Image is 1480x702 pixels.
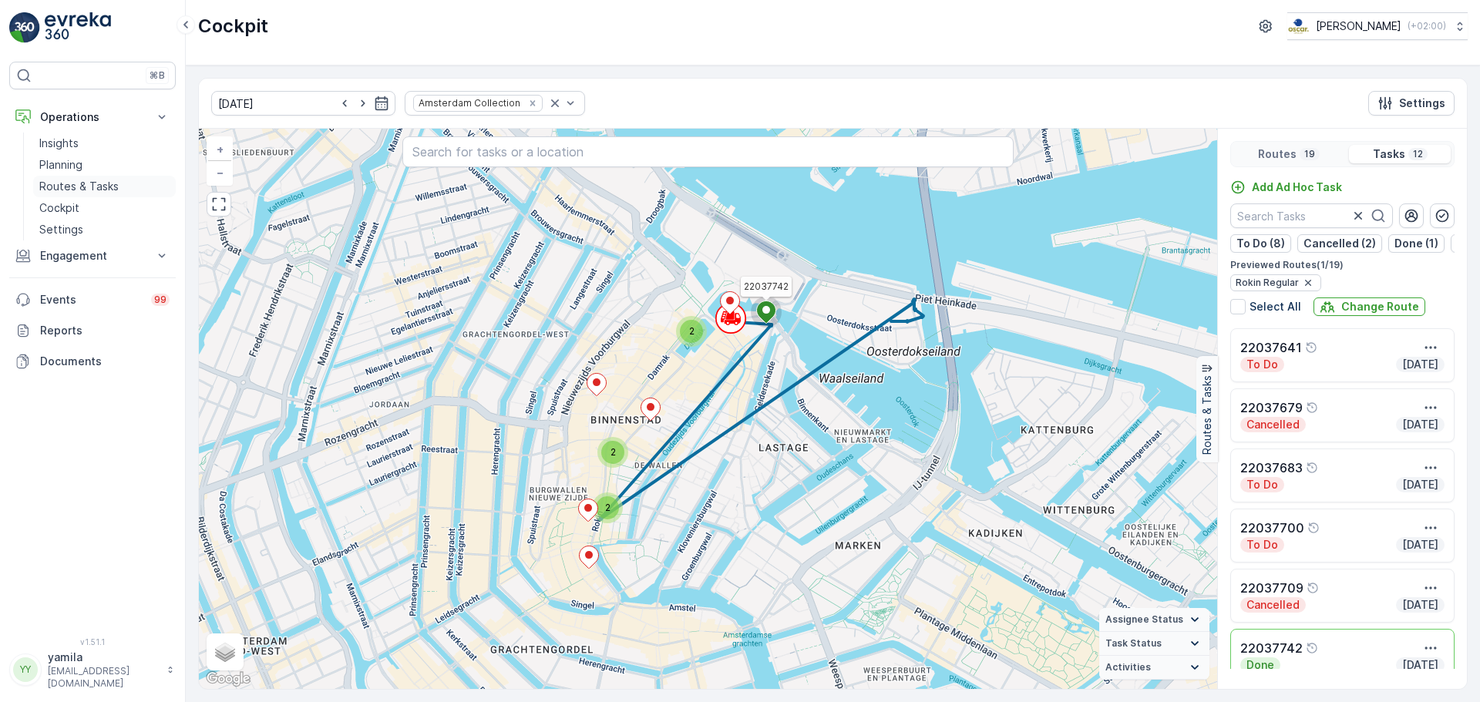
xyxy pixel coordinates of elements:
a: Settings [33,219,176,240]
span: 2 [605,502,610,513]
p: Cancelled [1245,417,1301,432]
p: 22037742 [1240,639,1303,657]
p: Done (1) [1394,236,1438,251]
span: − [217,166,224,179]
span: Rokin Regular [1236,277,1299,289]
p: [PERSON_NAME] [1316,18,1401,34]
span: 2 [689,325,695,337]
span: + [217,143,224,156]
a: Documents [9,346,176,377]
p: Engagement [40,248,145,264]
a: Layers [208,635,242,669]
button: Settings [1368,91,1455,116]
p: 19 [1303,148,1317,160]
summary: Assignee Status [1099,608,1209,632]
div: YY [13,657,38,682]
p: ⌘B [150,69,165,82]
div: Remove Amsterdam Collection [524,97,541,109]
a: Events99 [9,284,176,315]
div: Help Tooltip Icon [1306,462,1318,474]
a: Insights [33,133,176,154]
div: Help Tooltip Icon [1307,522,1320,534]
p: Settings [1399,96,1445,111]
a: Zoom In [208,138,231,161]
p: To Do [1245,357,1280,372]
p: To Do [1245,537,1280,553]
a: Planning [33,154,176,176]
a: Routes & Tasks [33,176,176,197]
p: Insights [39,136,79,151]
p: Documents [40,354,170,369]
button: Change Route [1313,297,1425,316]
p: Settings [39,222,83,237]
button: [PERSON_NAME](+02:00) [1287,12,1468,40]
button: YYyamila[EMAIL_ADDRESS][DOMAIN_NAME] [9,650,176,690]
input: Search for tasks or a location [402,136,1014,167]
div: 2 [592,492,623,523]
p: [EMAIL_ADDRESS][DOMAIN_NAME] [48,665,159,690]
p: 22037709 [1240,579,1303,597]
p: 22037683 [1240,458,1303,477]
img: logo_light-DOdMpM7g.png [45,12,111,43]
p: [DATE] [1401,597,1440,613]
div: Amsterdam Collection [414,96,523,110]
p: 99 [154,294,166,306]
p: [DATE] [1401,537,1440,553]
div: Help Tooltip Icon [1306,642,1318,654]
p: [DATE] [1401,357,1440,372]
div: Help Tooltip Icon [1306,401,1318,414]
span: Activities [1105,661,1151,673]
p: [DATE] [1401,657,1440,673]
span: 2 [610,446,616,458]
input: Search Tasks [1230,203,1393,228]
p: Previewed Routes ( 1 / 19 ) [1230,259,1455,271]
button: Operations [9,102,176,133]
button: Cancelled (2) [1297,234,1382,253]
p: Cancelled [1245,597,1301,613]
summary: Task Status [1099,632,1209,656]
a: Open this area in Google Maps (opens a new window) [203,669,254,689]
p: yamila [48,650,159,665]
span: v 1.51.1 [9,637,176,647]
span: Task Status [1105,637,1162,650]
p: [DATE] [1401,477,1440,492]
p: 22037679 [1240,398,1303,417]
span: Assignee Status [1105,613,1183,626]
input: dd/mm/yyyy [211,91,395,116]
p: Select All [1250,299,1301,314]
summary: Activities [1099,656,1209,680]
div: Help Tooltip Icon [1305,341,1317,354]
p: Tasks [1373,146,1405,162]
button: Done (1) [1388,234,1445,253]
p: Cockpit [39,200,79,216]
p: [DATE] [1401,417,1440,432]
p: Routes [1258,146,1297,162]
p: 12 [1411,148,1424,160]
p: Planning [39,157,82,173]
p: To Do (8) [1236,236,1285,251]
button: Engagement [9,240,176,271]
p: Cancelled (2) [1303,236,1376,251]
p: Routes & Tasks [1199,375,1215,455]
p: 22037641 [1240,338,1302,357]
div: 2 [597,437,628,468]
p: 22037700 [1240,519,1304,537]
a: Cockpit [33,197,176,219]
img: basis-logo_rgb2x.png [1287,18,1310,35]
a: Zoom Out [208,161,231,184]
p: Routes & Tasks [39,179,119,194]
p: To Do [1245,477,1280,492]
p: Done [1245,657,1276,673]
p: ( +02:00 ) [1408,20,1446,32]
a: Add Ad Hoc Task [1230,180,1342,195]
img: logo [9,12,40,43]
button: To Do (8) [1230,234,1291,253]
p: Reports [40,323,170,338]
img: Google [203,669,254,689]
p: Events [40,292,142,307]
p: Add Ad Hoc Task [1252,180,1342,195]
div: Help Tooltip Icon [1307,582,1319,594]
div: 2 [676,316,707,347]
p: Change Route [1341,299,1419,314]
a: Reports [9,315,176,346]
